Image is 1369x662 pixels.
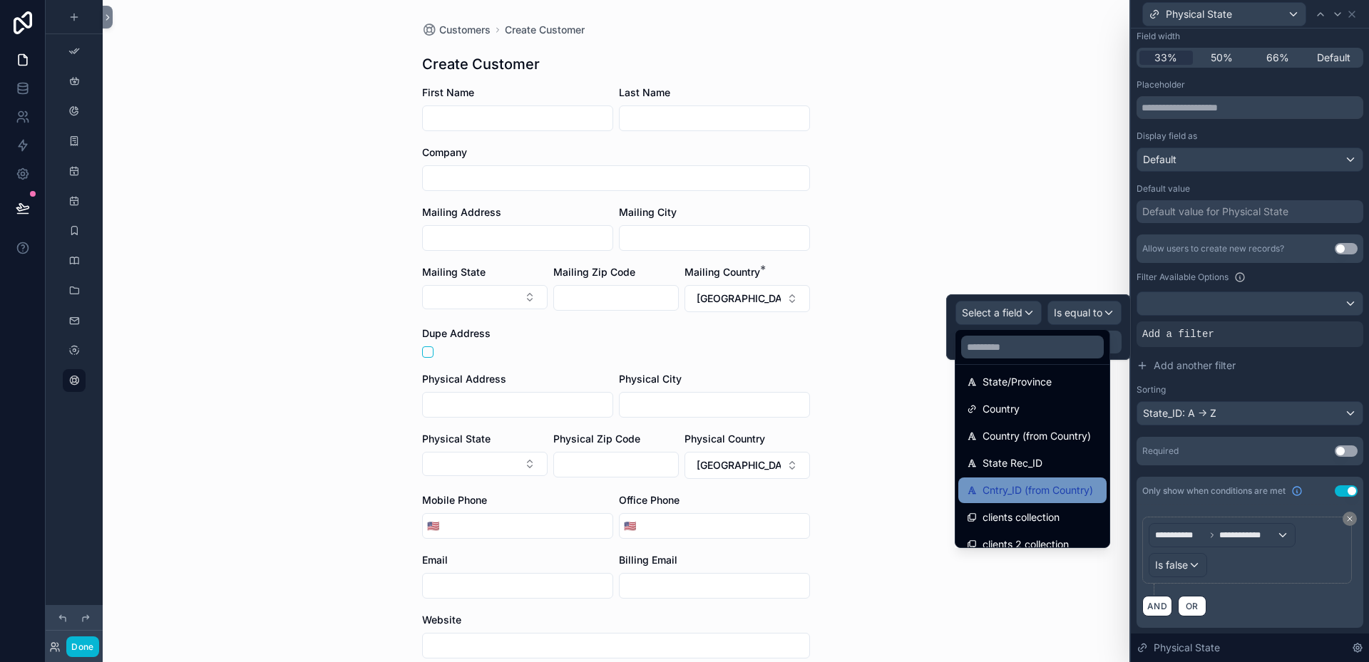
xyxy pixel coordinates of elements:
span: Dupe Address [422,327,491,339]
button: Default [1137,148,1363,172]
button: Select Button [423,513,443,539]
label: Default value [1137,183,1190,195]
label: Sorting [1137,384,1166,395]
span: State Rec_ID [983,455,1042,472]
span: Customers [439,23,491,37]
span: Only show when conditions are met [1142,485,1286,497]
label: Filter Available Options [1137,271,1229,283]
span: OR [1183,601,1201,611]
span: Physical City [619,373,682,385]
span: clients 2 collection [983,536,1069,553]
span: 🇺🇸 [427,519,439,533]
a: Create Customer [505,23,585,37]
button: State_ID: A -> Z [1137,401,1363,425]
span: Mailing Zip Code [553,266,635,278]
span: Website [422,614,461,626]
button: Select Button [620,513,640,539]
span: Office Phone [619,494,680,506]
span: [GEOGRAPHIC_DATA] [697,458,781,472]
span: Is false [1155,558,1188,572]
span: Mailing Country [684,266,760,278]
span: Billing Email [619,554,677,566]
button: AND [1142,596,1172,616]
button: Physical State [1142,2,1306,26]
span: clients collection [983,509,1060,526]
span: Email [422,554,448,566]
span: Physical Address [422,373,506,385]
span: [GEOGRAPHIC_DATA] [697,291,781,306]
span: State/Province [983,373,1052,391]
span: Add another filter [1154,358,1236,373]
span: Country (from Country) [983,428,1091,445]
div: Default value for Physical State [1142,205,1288,219]
span: Physical Country [684,433,765,445]
h1: Create Customer [422,54,540,74]
span: Physical State [1166,7,1232,21]
label: Placeholder [1137,79,1185,90]
span: Physical State [422,433,491,445]
span: 🇺🇸 [624,519,636,533]
span: 50% [1211,51,1233,65]
label: Display field as [1137,130,1197,142]
button: Select Button [684,452,810,479]
span: Mailing City [619,206,677,218]
span: First Name [422,86,474,98]
button: Done [66,636,98,657]
span: 66% [1266,51,1289,65]
button: OR [1178,596,1206,616]
span: Company [422,146,467,158]
button: Select Button [422,285,548,309]
span: Last Name [619,86,670,98]
button: Select Button [684,285,810,312]
span: Add a filter [1142,327,1214,341]
span: Physical State [1154,641,1220,655]
button: Add another filter [1137,353,1363,378]
span: Mobile Phone [422,494,487,506]
span: Mailing Address [422,206,501,218]
a: Customers [422,23,491,37]
div: Allow users to create new records? [1142,243,1284,254]
span: Default [1317,51,1350,65]
span: Physical Zip Code [553,433,640,445]
div: Required [1142,445,1179,457]
span: Mailing State [422,266,486,278]
label: Field width [1137,31,1180,42]
span: 33% [1154,51,1177,65]
button: Is false [1149,553,1207,577]
span: Default [1143,152,1176,167]
span: Cntry_ID (from Country) [983,482,1093,499]
div: State_ID: A -> Z [1137,402,1363,425]
button: Select Button [422,452,548,476]
span: Country [983,400,1020,418]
